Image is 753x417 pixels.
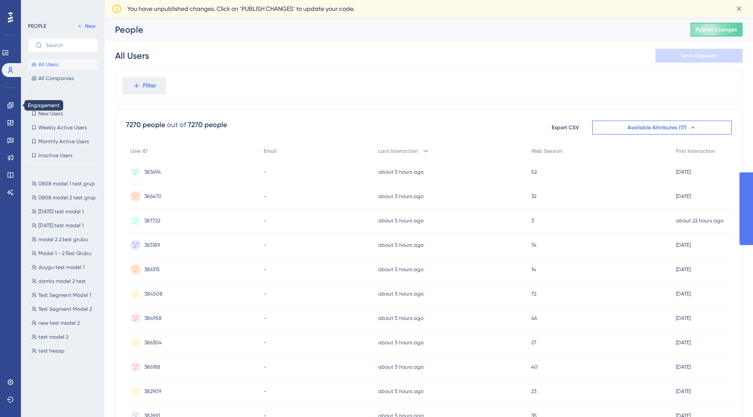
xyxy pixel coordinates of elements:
[378,218,424,224] time: about 5 hours ago
[378,266,424,272] time: about 5 hours ago
[38,333,68,340] span: test model 2
[695,26,737,33] span: Publish Changes
[531,388,536,395] span: 23
[38,138,89,145] span: Monthly Active Users
[126,120,165,130] div: 7270 people
[264,266,266,273] span: -
[676,266,691,272] time: [DATE]
[531,193,536,200] span: 32
[378,193,424,199] time: about 5 hours ago
[38,292,91,299] span: Test Segment Model 1
[28,318,104,328] button: new test model 2
[188,120,227,130] div: 7270 people
[627,124,687,131] span: Available Attributes (17)
[531,363,538,370] span: 40
[531,290,536,297] span: 72
[676,242,691,248] time: [DATE]
[531,339,536,346] span: 27
[676,193,691,199] time: [DATE]
[144,315,162,322] span: 384958
[130,148,148,155] span: User ID
[38,236,88,243] span: model 2 2.test grubu
[552,124,579,131] span: Export CSV
[28,220,104,231] button: [DATE] test model 1
[28,150,98,161] button: Inactive Users
[531,168,537,175] span: 52
[144,339,162,346] span: 386304
[38,222,84,229] span: [DATE] test model 1
[28,23,46,30] div: PEOPLE
[38,319,80,326] span: new test model 2
[264,290,266,297] span: -
[38,306,92,313] span: Test Segment Model 2
[115,50,149,62] div: All Users
[144,363,160,370] span: 386188
[38,278,86,285] span: damla model 2 test
[38,152,72,159] span: Inactive Users
[264,242,266,249] span: -
[676,291,691,297] time: [DATE]
[38,264,85,271] span: duygu test model 1
[38,250,92,257] span: Model 1 - 2.Test Grubu
[28,73,98,84] button: All Companies
[28,192,104,203] button: 0808 model 2 test grup
[144,266,160,273] span: 386315
[38,180,95,187] span: 0808 model 1 test grup
[378,315,424,321] time: about 5 hours ago
[264,217,266,224] span: -
[264,193,266,200] span: -
[144,193,162,200] span: 386470
[676,340,691,346] time: [DATE]
[264,363,266,370] span: -
[28,332,104,342] button: test model 2
[592,121,732,135] button: Available Attributes (17)
[531,242,536,249] span: 74
[378,364,424,370] time: about 5 hours ago
[38,194,96,201] span: 0808 model 2 test grup
[264,148,277,155] span: Email
[676,148,715,155] span: First Interaction
[378,291,424,297] time: about 5 hours ago
[38,208,84,215] span: [DATE] test model 1
[531,315,537,322] span: 46
[378,169,424,175] time: about 5 hours ago
[716,383,743,409] iframe: UserGuiding AI Assistant Launcher
[167,120,186,130] div: out of
[28,276,104,286] button: damla model 2 test
[127,3,354,14] span: You have unpublished changes. Click on ‘PUBLISH CHANGES’ to update your code.
[264,168,266,175] span: -
[28,59,98,70] button: All Users
[38,347,64,354] span: test hesap
[264,315,266,322] span: -
[676,364,691,370] time: [DATE]
[38,75,74,82] span: All Companies
[531,148,563,155] span: Web Session
[681,52,717,59] span: Save Segment
[655,49,743,63] button: Save Segment
[144,242,160,249] span: 383189
[115,24,668,36] div: People
[46,42,91,48] input: Search
[264,388,266,395] span: -
[676,169,691,175] time: [DATE]
[676,315,691,321] time: [DATE]
[28,304,104,314] button: Test Segment Model 2
[38,124,87,131] span: Weekly Active Users
[28,136,98,147] button: Monthly Active Users
[543,121,587,135] button: Export CSV
[264,339,266,346] span: -
[28,290,104,300] button: Test Segment Model 1
[144,290,163,297] span: 384508
[676,218,723,224] time: about 22 hours ago
[85,23,95,30] span: New
[143,81,156,91] span: Filter
[74,21,98,31] button: New
[531,266,536,273] span: 14
[28,248,104,259] button: Model 1 - 2.Test Grubu
[378,242,424,248] time: about 5 hours ago
[690,23,743,37] button: Publish Changes
[378,340,424,346] time: about 5 hours ago
[144,217,160,224] span: 387722
[28,234,104,245] button: model 2 2.test grubu
[378,388,424,394] time: about 5 hours ago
